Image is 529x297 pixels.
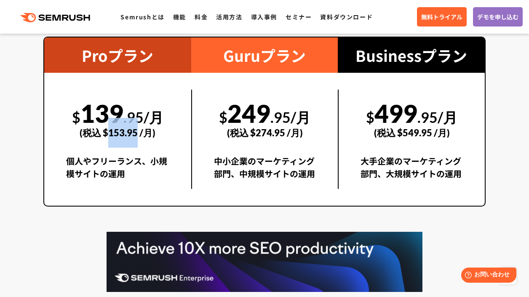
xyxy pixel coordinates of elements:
[320,13,373,21] a: 資料ダウンロード
[286,13,312,21] a: セミナー
[417,109,457,126] span: .95/月
[173,13,186,21] a: 機能
[214,118,316,148] div: (税込 $274.95 /月)
[72,109,80,126] span: $
[219,109,227,126] span: $
[214,90,316,148] div: 249
[214,155,316,189] div: 中小企業のマーケティング部門、中規模サイトの運用
[477,12,518,21] span: デモを申し込む
[66,118,169,148] div: (税込 $153.95 /月)
[251,13,277,21] a: 導入事例
[361,155,463,189] div: 大手企業のマーケティング部門、大規模サイトの運用
[216,13,242,21] a: 活用方法
[454,264,520,288] iframe: Help widget launcher
[120,13,164,21] a: Semrushとは
[361,90,463,148] div: 499
[421,12,462,21] span: 無料トライアル
[366,109,374,126] span: $
[44,37,191,73] div: Proプラン
[473,7,523,27] a: デモを申し込む
[361,118,463,148] div: (税込 $549.95 /月)
[417,7,467,27] a: 無料トライアル
[123,109,163,126] span: .95/月
[338,37,485,73] div: Businessプラン
[66,155,169,189] div: 個人やフリーランス、小規模サイトの運用
[66,90,169,148] div: 139
[191,37,338,73] div: Guruプラン
[195,13,208,21] a: 料金
[270,109,310,126] span: .95/月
